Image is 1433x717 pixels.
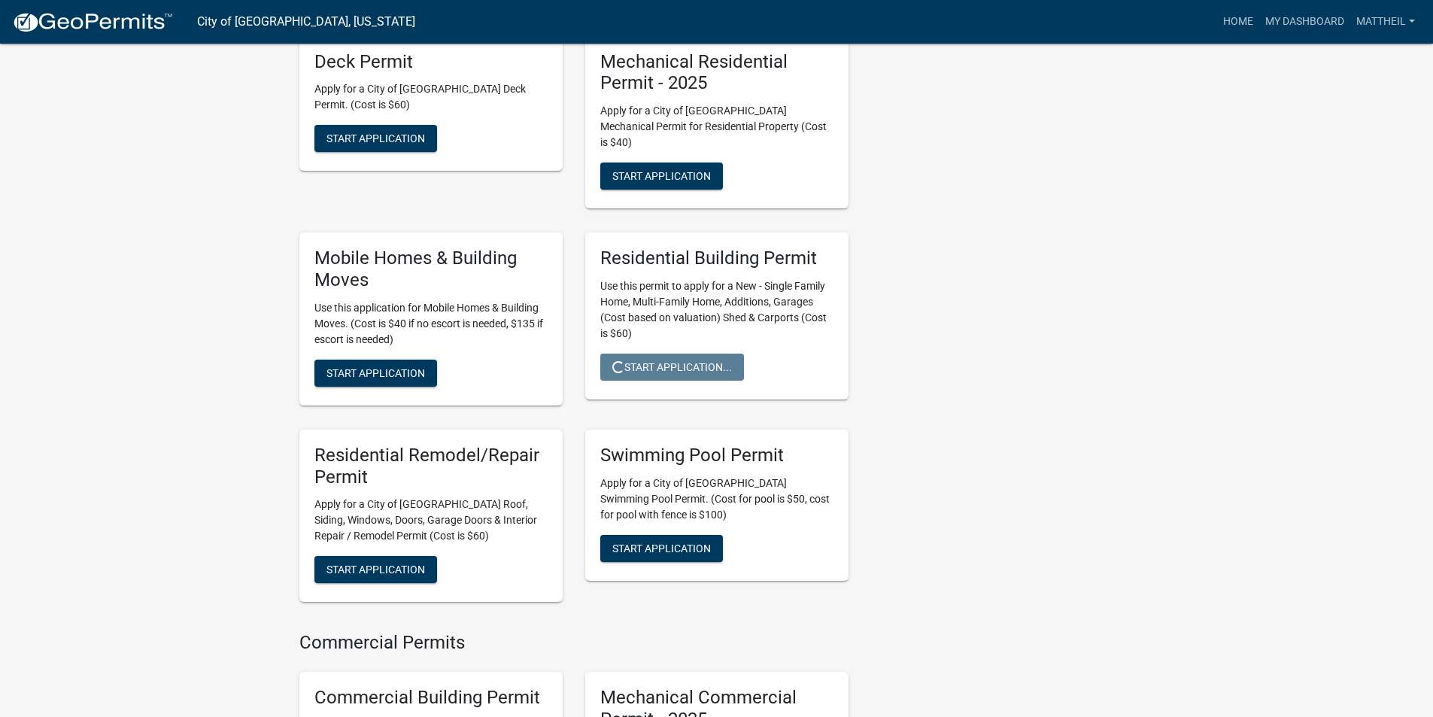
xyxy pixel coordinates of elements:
[1217,8,1259,36] a: Home
[612,361,732,373] span: Start Application...
[314,51,548,73] h5: Deck Permit
[612,542,711,554] span: Start Application
[612,170,711,182] span: Start Application
[600,535,723,562] button: Start Application
[314,687,548,709] h5: Commercial Building Permit
[600,445,833,466] h5: Swimming Pool Permit
[314,125,437,152] button: Start Application
[326,132,425,144] span: Start Application
[314,81,548,113] p: Apply for a City of [GEOGRAPHIC_DATA] Deck Permit. (Cost is $60)
[314,556,437,583] button: Start Application
[314,445,548,488] h5: Residential Remodel/Repair Permit
[1350,8,1421,36] a: mattheil
[326,366,425,378] span: Start Application
[600,51,833,95] h5: Mechanical Residential Permit - 2025
[197,9,415,35] a: City of [GEOGRAPHIC_DATA], [US_STATE]
[600,354,744,381] button: Start Application...
[1259,8,1350,36] a: My Dashboard
[326,564,425,576] span: Start Application
[600,103,833,150] p: Apply for a City of [GEOGRAPHIC_DATA] Mechanical Permit for Residential Property (Cost is $40)
[299,632,849,654] h4: Commercial Permits
[600,163,723,190] button: Start Application
[314,300,548,348] p: Use this application for Mobile Homes & Building Moves. (Cost is $40 if no escort is needed, $135...
[600,248,833,269] h5: Residential Building Permit
[314,497,548,544] p: Apply for a City of [GEOGRAPHIC_DATA] Roof, Siding, Windows, Doors, Garage Doors & Interior Repai...
[314,248,548,291] h5: Mobile Homes & Building Moves
[600,475,833,523] p: Apply for a City of [GEOGRAPHIC_DATA] Swimming Pool Permit. (Cost for pool is $50, cost for pool ...
[314,360,437,387] button: Start Application
[600,278,833,342] p: Use this permit to apply for a New - Single Family Home, Multi-Family Home, Additions, Garages (C...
